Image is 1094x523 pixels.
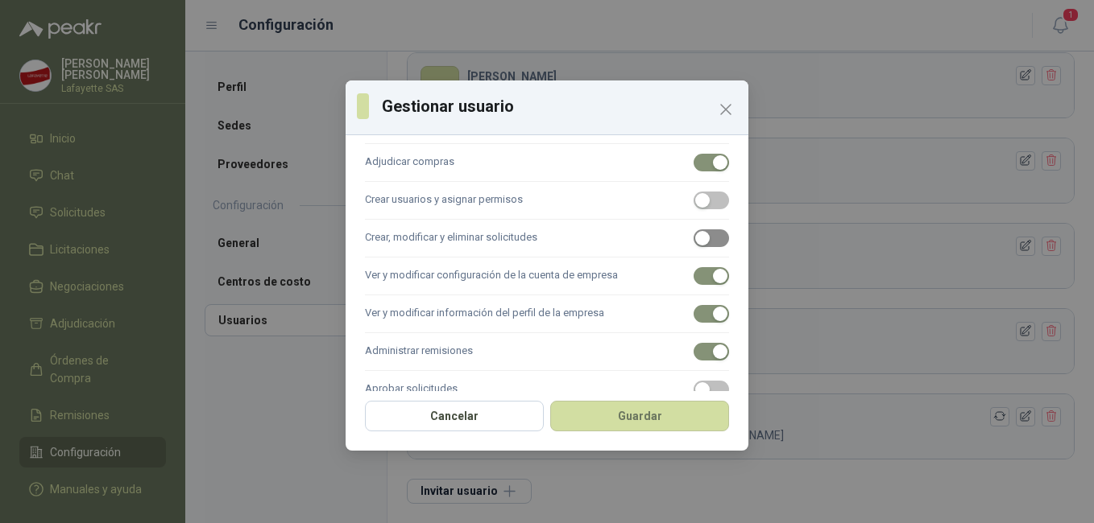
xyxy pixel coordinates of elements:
button: Administrar remisiones [694,343,729,360]
label: Adjudicar compras [365,144,729,182]
button: Adjudicar compras [694,154,729,171]
label: Crear, modificar y eliminar solicitudes [365,220,729,257]
h3: Gestionar usuario [382,94,737,118]
button: Crear, modificar y eliminar solicitudes [694,229,729,247]
button: Close [713,97,739,122]
label: Ver y modificar información del perfil de la empresa [365,295,729,333]
label: Ver y modificar configuración de la cuenta de empresa [365,257,729,295]
button: Ver y modificar información del perfil de la empresa [694,305,729,323]
button: Guardar [550,401,729,431]
button: Ver y modificar configuración de la cuenta de empresa [694,267,729,285]
button: Crear usuarios y asignar permisos [694,191,729,209]
label: Aprobar solicitudes [365,371,729,409]
label: Administrar remisiones [365,333,729,371]
button: Cancelar [365,401,544,431]
button: Aprobar solicitudes [694,381,729,398]
label: Crear usuarios y asignar permisos [365,182,729,220]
